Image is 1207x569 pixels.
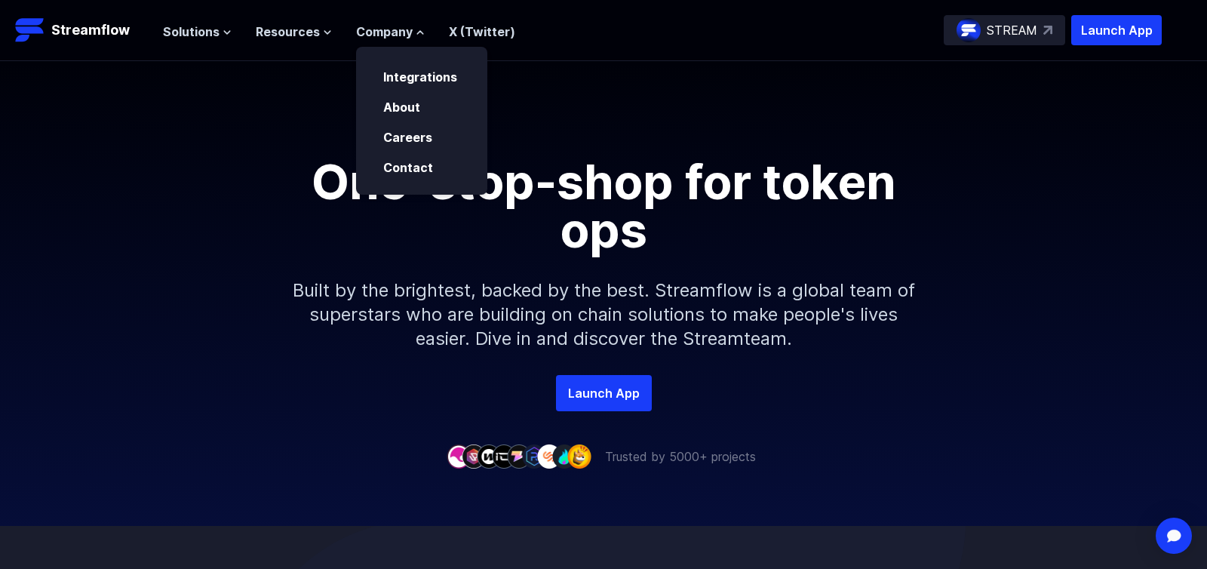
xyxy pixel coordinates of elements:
div: Open Intercom Messenger [1156,518,1192,554]
button: Company [356,23,425,41]
img: company-9 [567,444,591,468]
img: top-right-arrow.svg [1043,26,1052,35]
button: Launch App [1071,15,1162,45]
img: company-1 [447,444,471,468]
img: company-5 [507,444,531,468]
span: Company [356,23,413,41]
img: company-2 [462,444,486,468]
img: streamflow-logo-circle.png [957,18,981,42]
h1: One-stop-shop for token ops [264,158,943,254]
a: X (Twitter) [449,24,515,39]
span: Solutions [163,23,220,41]
a: Contact [383,160,433,175]
p: STREAM [987,21,1037,39]
img: company-6 [522,444,546,468]
span: Resources [256,23,320,41]
a: Launch App [556,375,652,411]
button: Solutions [163,23,232,41]
p: Built by the brightest, backed by the best. Streamflow is a global team of superstars who are bui... [279,254,928,375]
a: Integrations [383,69,457,85]
button: Resources [256,23,332,41]
img: company-4 [492,444,516,468]
a: Careers [383,130,432,145]
img: Streamflow Logo [15,15,45,45]
p: Streamflow [51,20,130,41]
img: company-3 [477,444,501,468]
img: company-8 [552,444,576,468]
a: Streamflow [15,15,148,45]
a: STREAM [944,15,1065,45]
a: About [383,100,420,115]
p: Trusted by 5000+ projects [605,448,756,466]
img: company-7 [537,444,561,468]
